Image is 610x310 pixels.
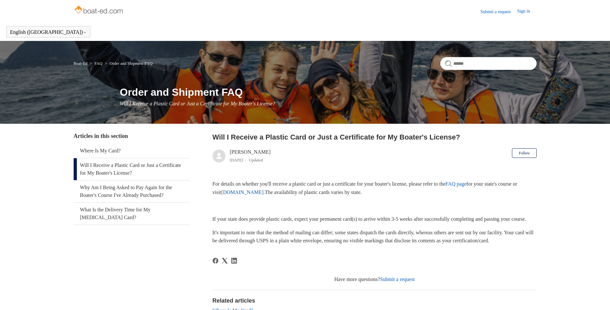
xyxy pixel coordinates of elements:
p: For details on whether you'll receive a plastic card or just a certificate for your boater's lice... [213,180,537,196]
button: Follow Article [512,148,536,158]
a: [DOMAIN_NAME]. [221,189,265,195]
a: What Is the Delivery Time for My [MEDICAL_DATA] Card? [74,203,189,225]
a: Boat-Ed [74,61,87,66]
a: Sign in [517,8,536,15]
a: Submit a request [380,276,415,282]
a: Why Am I Being Asked to Pay Again for the Boater's Course I've Already Purchased? [74,180,189,202]
div: [PERSON_NAME] [230,148,271,164]
li: FAQ [88,61,104,66]
a: Will I Receive a Plastic Card or Just a Certificate for My Boater's License? [74,158,189,180]
span: Articles in this section [74,133,128,139]
a: FAQ page [446,181,467,187]
li: Boat-Ed [74,61,89,66]
h1: Order and Shipment FAQ [120,84,537,100]
a: Facebook [213,258,218,264]
h2: Related articles [213,296,537,305]
a: Submit a request [480,8,517,15]
input: Search [440,57,537,70]
div: Have more questions? [213,276,537,283]
a: FAQ [95,61,103,66]
a: Where Is My Card? [74,144,189,158]
img: Boat-Ed Help Center home page [74,4,125,17]
p: If your state does provide plastic cards, expect your permanent card(s) to arrive within 3-5 week... [213,215,537,223]
li: Order and Shipment FAQ [104,61,152,66]
a: LinkedIn [231,258,237,264]
a: X Corp [222,258,228,264]
a: Order and Shipment FAQ [110,61,153,66]
span: Will I Receive a Plastic Card or Just a Certificate for My Boater's License? [120,101,275,106]
svg: Share this page on Facebook [213,258,218,264]
li: Updated [249,158,263,162]
h2: Will I Receive a Plastic Card or Just a Certificate for My Boater's License? [213,132,537,142]
svg: Share this page on LinkedIn [231,258,237,264]
svg: Share this page on X Corp [222,258,228,264]
p: It's important to note that the method of mailing can differ; some states dispatch the cards dire... [213,228,537,245]
time: 04/08/2025, 11:43 [230,158,243,162]
button: English ([GEOGRAPHIC_DATA]) [10,29,87,35]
